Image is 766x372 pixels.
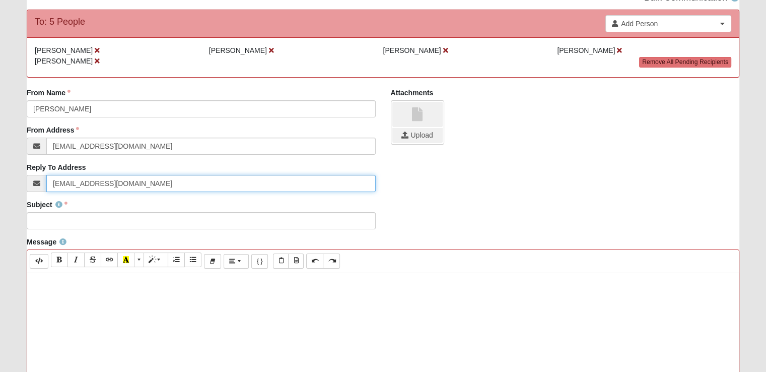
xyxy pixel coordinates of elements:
[621,19,717,29] span: Add Person
[27,200,67,210] label: Subject
[204,254,221,269] button: Remove Font Style (CTRL+\)
[306,254,323,268] button: Undo (CTRL+Z)
[134,253,144,267] button: More Color
[209,46,267,54] span: [PERSON_NAME]
[144,253,168,267] button: Style
[67,253,85,267] button: Italic (CTRL+I)
[27,125,79,135] label: From Address
[224,254,248,269] button: Paragraph
[117,253,134,267] button: Recent Color
[557,46,615,54] span: [PERSON_NAME]
[27,237,66,247] label: Message
[184,253,201,267] button: Unordered list (CTRL+SHIFT+NUM7)
[35,57,93,65] span: [PERSON_NAME]
[30,254,48,269] button: Code Editor
[35,46,93,54] span: [PERSON_NAME]
[84,253,101,267] button: Strikethrough (CTRL+SHIFT+S)
[27,162,86,172] label: Reply To Address
[391,88,434,98] label: Attachments
[605,15,731,32] a: Add Person Clear selection
[35,15,85,29] div: To: 5 People
[288,254,304,268] button: Paste from Word
[27,88,71,98] label: From Name
[251,254,268,269] button: Merge Field
[168,253,185,267] button: Ordered list (CTRL+SHIFT+NUM8)
[273,254,289,268] button: Paste Text
[323,254,340,268] button: Redo (CTRL+Y)
[101,253,118,267] button: Link (CTRL+K)
[51,253,68,267] button: Bold (CTRL+B)
[383,46,441,54] span: [PERSON_NAME]
[639,57,731,68] a: Remove All Pending Recipients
